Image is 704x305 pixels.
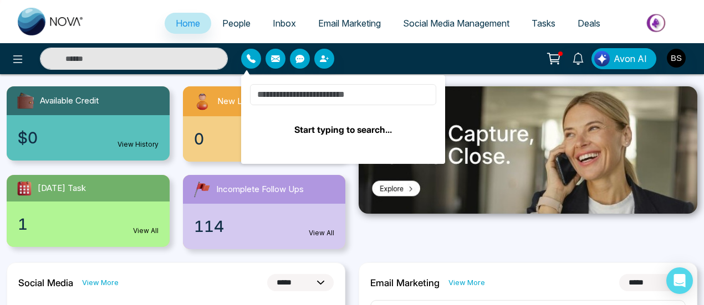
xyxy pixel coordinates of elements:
[521,13,567,34] a: Tasks
[18,8,84,35] img: Nova CRM Logo
[18,277,73,288] h2: Social Media
[194,215,224,238] span: 114
[359,86,697,214] img: .
[82,277,119,288] a: View More
[403,18,509,29] span: Social Media Management
[194,127,204,151] span: 0
[448,277,485,288] a: View More
[614,52,647,65] span: Avon AI
[18,213,28,236] span: 1
[666,267,693,294] div: Open Intercom Messenger
[370,277,440,288] h2: Email Marketing
[118,139,159,149] a: View History
[176,18,200,29] span: Home
[217,95,261,108] span: New Leads
[273,18,296,29] span: Inbox
[176,175,353,249] a: Incomplete Follow Ups114View All
[294,124,392,135] b: Start typing to search...
[318,18,381,29] span: Email Marketing
[216,183,304,196] span: Incomplete Follow Ups
[18,126,38,149] span: $0
[591,48,656,69] button: Avon AI
[38,182,86,195] span: [DATE] Task
[309,228,334,238] a: View All
[16,179,33,197] img: todayTask.svg
[16,91,35,111] img: availableCredit.svg
[176,86,353,162] a: New Leads0View All
[392,13,521,34] a: Social Media Management
[192,179,212,199] img: followUps.svg
[222,18,251,29] span: People
[532,18,555,29] span: Tasks
[211,13,262,34] a: People
[594,51,610,66] img: Lead Flow
[307,13,392,34] a: Email Marketing
[567,13,611,34] a: Deals
[133,226,159,236] a: View All
[165,13,211,34] a: Home
[667,49,686,68] img: User Avatar
[40,95,99,107] span: Available Credit
[578,18,600,29] span: Deals
[262,13,307,34] a: Inbox
[617,11,697,35] img: Market-place.gif
[192,91,213,112] img: newLeads.svg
